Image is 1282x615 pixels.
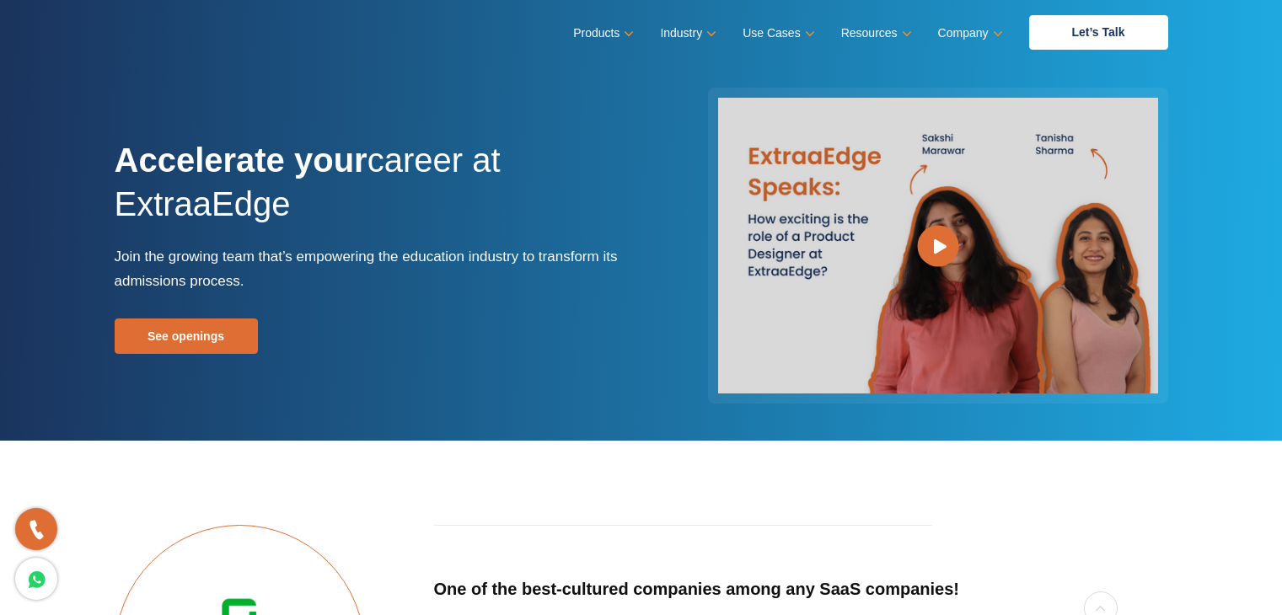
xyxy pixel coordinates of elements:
a: Company [938,21,1000,45]
a: Let’s Talk [1029,15,1168,50]
h1: career at ExtraaEdge [115,138,629,244]
strong: Accelerate your [115,142,367,179]
a: Resources [841,21,909,45]
h5: One of the best-cultured companies among any SaaS companies! [434,579,988,600]
a: Products [573,21,630,45]
a: Use Cases [743,21,811,45]
p: Join the growing team that’s empowering the education industry to transform its admissions process. [115,244,629,293]
a: See openings [115,318,258,354]
a: Industry [660,21,713,45]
